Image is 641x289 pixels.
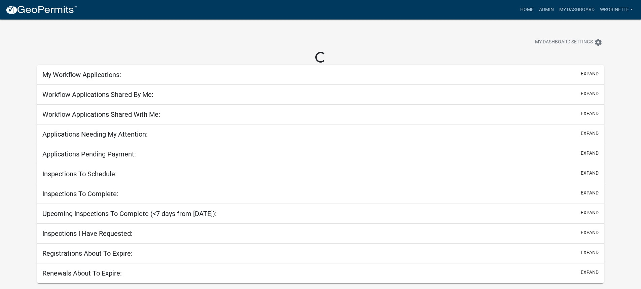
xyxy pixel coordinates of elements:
span: My Dashboard Settings [535,38,593,46]
a: wrobinette [597,3,636,16]
button: expand [581,269,599,276]
h5: Renewals About To Expire: [42,269,122,277]
a: My Dashboard [557,3,597,16]
button: expand [581,189,599,196]
a: Admin [536,3,557,16]
i: settings [594,38,602,46]
button: expand [581,170,599,177]
h5: Upcoming Inspections To Complete (<7 days from [DATE]): [42,210,217,218]
button: expand [581,249,599,256]
h5: Inspections To Schedule: [42,170,117,178]
h5: Inspections I Have Requested: [42,229,133,238]
button: expand [581,90,599,97]
h5: My Workflow Applications: [42,71,121,79]
h5: Applications Needing My Attention: [42,130,148,138]
h5: Registrations About To Expire: [42,249,133,257]
button: expand [581,110,599,117]
button: expand [581,130,599,137]
a: Home [518,3,536,16]
button: expand [581,150,599,157]
h5: Applications Pending Payment: [42,150,136,158]
h5: Workflow Applications Shared By Me: [42,91,153,99]
button: expand [581,209,599,216]
h5: Inspections To Complete: [42,190,118,198]
button: expand [581,229,599,236]
button: My Dashboard Settingssettings [530,36,608,49]
button: expand [581,70,599,77]
h5: Workflow Applications Shared With Me: [42,110,160,118]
